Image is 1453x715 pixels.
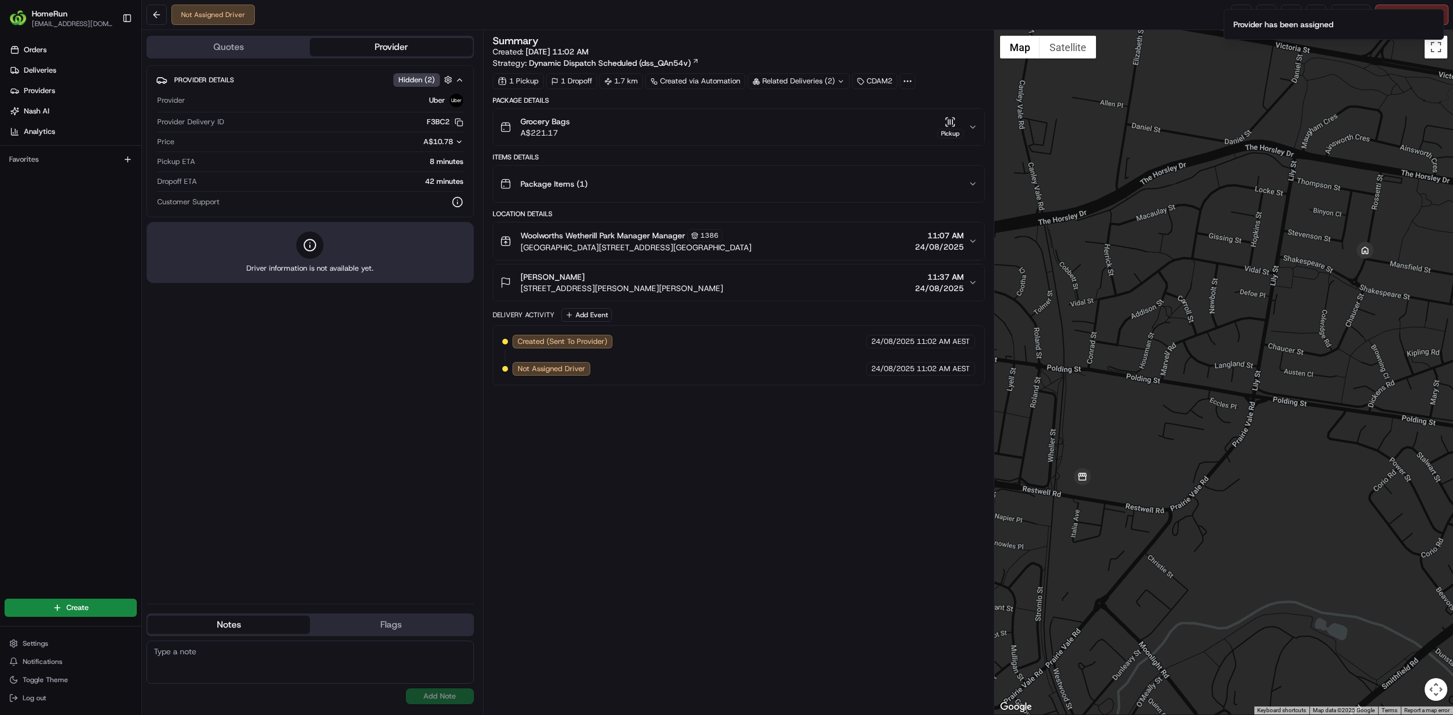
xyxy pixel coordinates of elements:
[700,231,719,240] span: 1386
[599,73,643,89] div: 1.7 km
[148,38,310,56] button: Quotes
[493,264,984,301] button: [PERSON_NAME][STREET_ADDRESS][PERSON_NAME][PERSON_NAME]11:37 AM24/08/2025
[529,57,691,69] span: Dynamic Dispatch Scheduled (dss_QAn54v)
[201,176,463,187] div: 42 minutes
[23,657,62,666] span: Notifications
[493,73,544,89] div: 1 Pickup
[23,693,46,703] span: Log out
[937,116,964,138] button: Pickup
[5,672,137,688] button: Toggle Theme
[493,166,984,202] button: Package Items (1)
[561,308,612,322] button: Add Event
[493,310,555,319] div: Delivery Activity
[23,675,68,684] span: Toggle Theme
[1404,707,1450,713] a: Report a map error
[200,157,463,167] div: 8 minutes
[520,116,570,127] span: Grocery Bags
[174,75,234,85] span: Provider Details
[23,639,48,648] span: Settings
[24,65,56,75] span: Deliveries
[5,636,137,651] button: Settings
[997,700,1035,714] a: Open this area in Google Maps (opens a new window)
[24,127,55,137] span: Analytics
[915,241,964,253] span: 24/08/2025
[157,95,185,106] span: Provider
[520,242,751,253] span: [GEOGRAPHIC_DATA][STREET_ADDRESS][GEOGRAPHIC_DATA]
[157,176,197,187] span: Dropoff ETA
[493,36,539,46] h3: Summary
[5,599,137,617] button: Create
[1040,36,1096,58] button: Show satellite imagery
[871,337,914,347] span: 24/08/2025
[915,230,964,241] span: 11:07 AM
[157,197,220,207] span: Customer Support
[915,271,964,283] span: 11:37 AM
[1425,678,1447,701] button: Map camera controls
[493,209,985,218] div: Location Details
[148,616,310,634] button: Notes
[24,106,49,116] span: Nash AI
[429,95,445,106] span: Uber
[157,117,224,127] span: Provider Delivery ID
[5,150,137,169] div: Favorites
[852,73,897,89] div: CDAM2
[520,230,685,241] span: Woolworths Wetherill Park Manager Manager
[156,70,464,89] button: Provider DetailsHidden (2)
[24,45,47,55] span: Orders
[493,96,985,105] div: Package Details
[493,46,589,57] span: Created:
[518,337,607,347] span: Created (Sent To Provider)
[871,364,914,374] span: 24/08/2025
[917,337,970,347] span: 11:02 AM AEST
[310,616,472,634] button: Flags
[363,137,463,147] button: A$10.78
[9,9,27,27] img: HomeRun
[546,73,597,89] div: 1 Dropoff
[66,603,89,613] span: Create
[5,123,141,141] a: Analytics
[493,57,699,69] div: Strategy:
[32,19,113,28] button: [EMAIL_ADDRESS][DOMAIN_NAME]
[5,61,141,79] a: Deliveries
[24,86,55,96] span: Providers
[520,178,587,190] span: Package Items ( 1 )
[493,222,984,260] button: Woolworths Wetherill Park Manager Manager1386[GEOGRAPHIC_DATA][STREET_ADDRESS][GEOGRAPHIC_DATA]11...
[493,153,985,162] div: Items Details
[5,5,117,32] button: HomeRunHomeRun[EMAIL_ADDRESS][DOMAIN_NAME]
[493,109,984,145] button: Grocery BagsA$221.17Pickup
[529,57,699,69] a: Dynamic Dispatch Scheduled (dss_QAn54v)
[1233,19,1333,30] div: Provider has been assigned
[1257,706,1306,714] button: Keyboard shortcuts
[157,137,174,147] span: Price
[5,41,141,59] a: Orders
[32,8,68,19] span: HomeRun
[310,38,472,56] button: Provider
[518,364,585,374] span: Not Assigned Driver
[915,283,964,294] span: 24/08/2025
[520,283,723,294] span: [STREET_ADDRESS][PERSON_NAME][PERSON_NAME]
[5,654,137,670] button: Notifications
[645,73,745,89] a: Created via Automation
[5,82,141,100] a: Providers
[398,75,435,85] span: Hidden ( 2 )
[246,263,373,274] span: Driver information is not available yet.
[1313,707,1375,713] span: Map data ©2025 Google
[520,127,570,138] span: A$221.17
[5,102,141,120] a: Nash AI
[997,700,1035,714] img: Google
[1381,707,1397,713] a: Terms (opens in new tab)
[1000,36,1040,58] button: Show street map
[423,137,453,146] span: A$10.78
[520,271,585,283] span: [PERSON_NAME]
[393,73,455,87] button: Hidden (2)
[5,690,137,706] button: Log out
[748,73,850,89] div: Related Deliveries (2)
[450,94,463,107] img: uber-new-logo.jpeg
[526,47,589,57] span: [DATE] 11:02 AM
[937,129,964,138] div: Pickup
[427,117,463,127] button: F3BC2
[157,157,195,167] span: Pickup ETA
